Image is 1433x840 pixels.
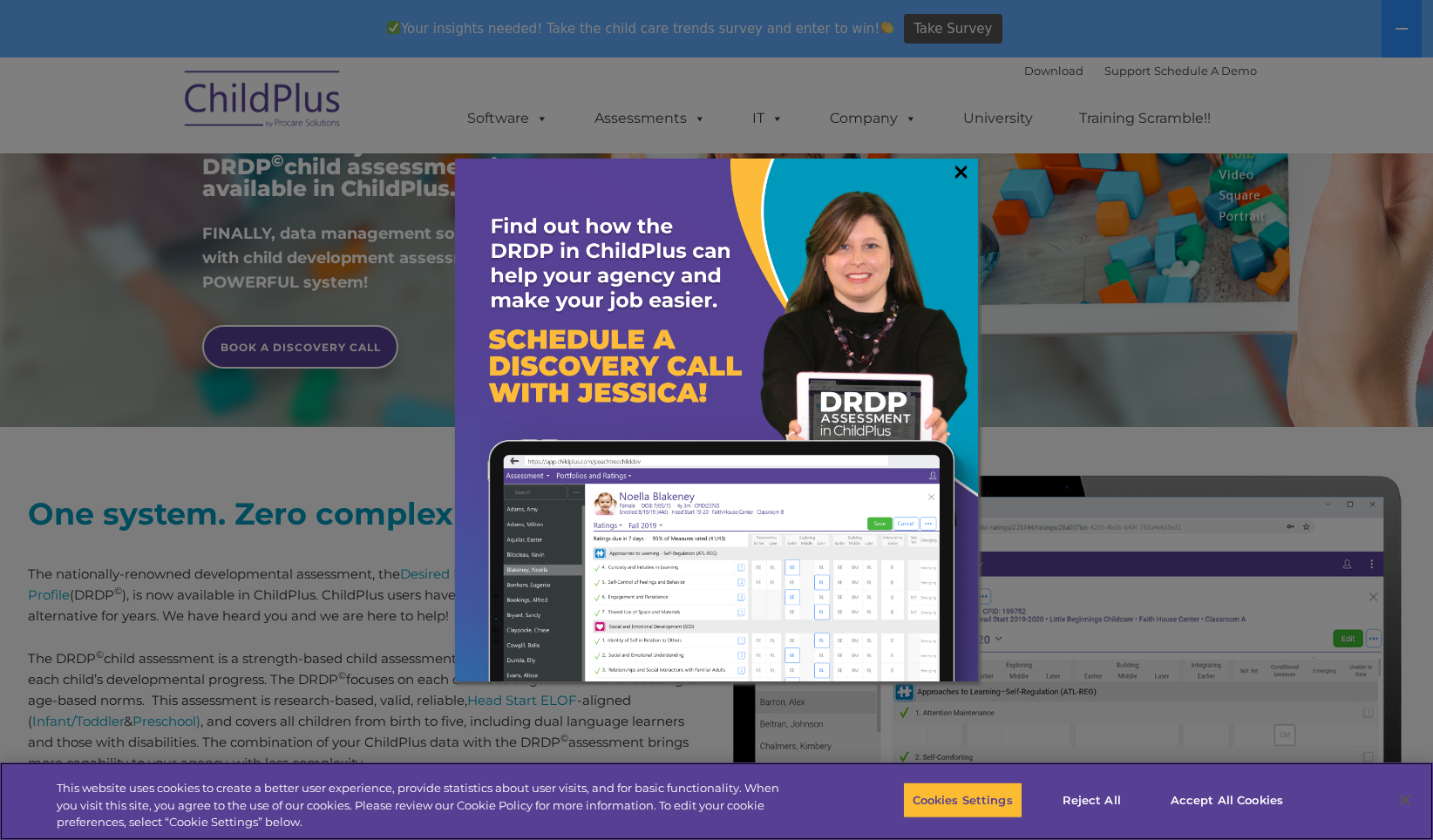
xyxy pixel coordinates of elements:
[903,782,1022,818] button: Cookies Settings
[1037,782,1146,818] button: Reject All
[57,780,788,831] div: This website uses cookies to create a better user experience, provide statistics about user visit...
[1386,781,1424,819] button: Close
[951,163,971,180] a: ×
[1161,782,1293,818] button: Accept All Cookies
